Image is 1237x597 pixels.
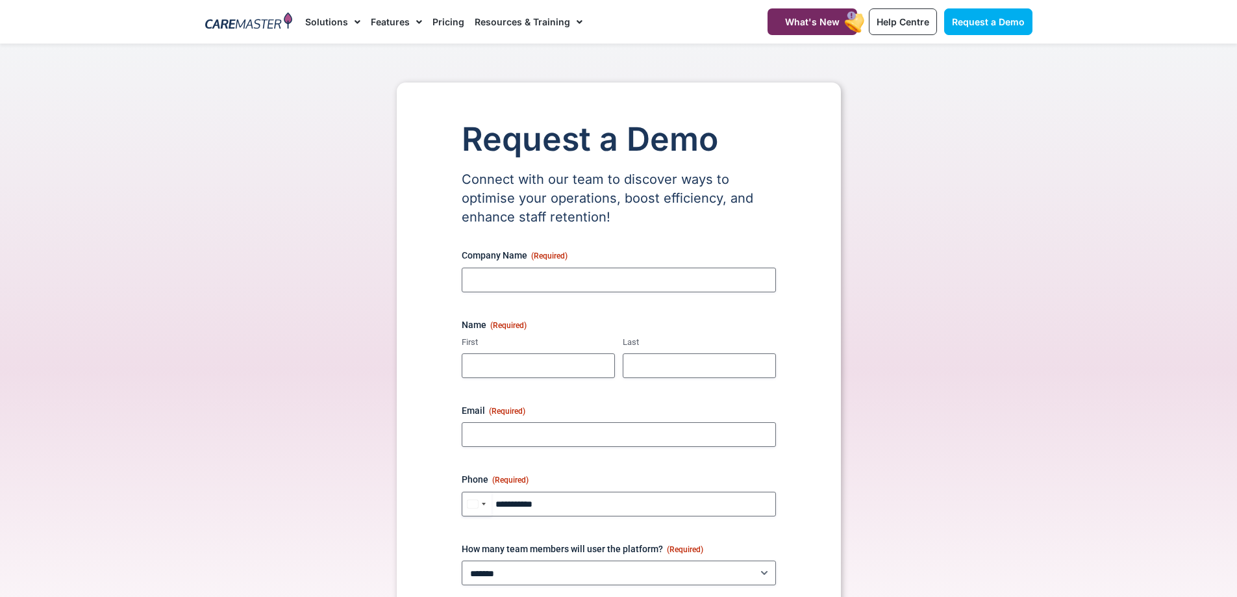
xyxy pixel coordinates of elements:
p: Connect with our team to discover ways to optimise your operations, boost efficiency, and enhance... [462,170,776,227]
label: Last [623,337,776,349]
span: (Required) [667,545,703,554]
label: Email [462,404,776,417]
label: First [462,337,615,349]
h1: Request a Demo [462,121,776,157]
label: Phone [462,473,776,486]
span: (Required) [490,321,527,330]
img: CareMaster Logo [205,12,293,32]
span: Request a Demo [952,16,1025,27]
a: Help Centre [869,8,937,35]
label: Company Name [462,249,776,262]
button: Selected country [462,492,492,516]
span: What's New [785,16,840,27]
span: (Required) [531,251,568,260]
span: Help Centre [877,16,929,27]
span: (Required) [492,476,529,485]
a: What's New [768,8,857,35]
legend: Name [462,318,527,331]
label: How many team members will user the platform? [462,542,776,555]
span: (Required) [489,407,525,416]
a: Request a Demo [944,8,1032,35]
